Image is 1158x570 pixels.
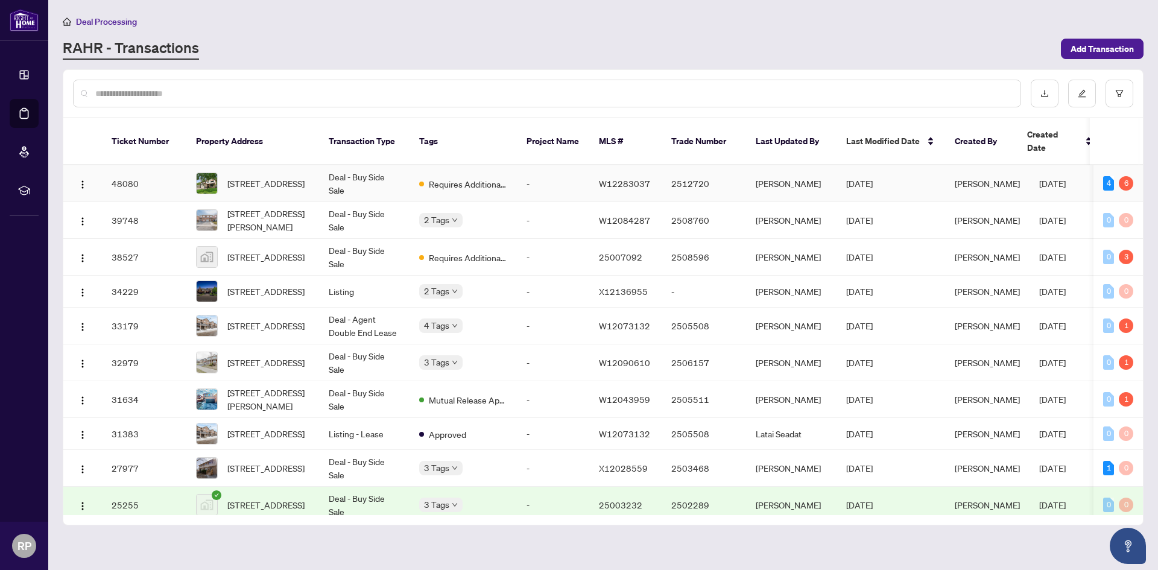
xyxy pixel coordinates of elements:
span: W12084287 [599,215,650,226]
td: 31383 [102,418,186,450]
div: 0 [1119,426,1133,441]
span: [DATE] [846,394,873,405]
td: 2508760 [662,202,746,239]
td: - [517,450,589,487]
td: - [517,308,589,344]
span: Last Modified Date [846,135,920,148]
th: Trade Number [662,118,746,165]
span: check-circle [212,490,221,500]
span: [PERSON_NAME] [955,394,1020,405]
td: 34229 [102,276,186,308]
div: 0 [1119,461,1133,475]
button: Add Transaction [1061,39,1144,59]
span: down [452,323,458,329]
span: Requires Additional Docs [429,251,507,264]
td: 2502289 [662,487,746,524]
span: Add Transaction [1071,39,1134,59]
td: 2508596 [662,239,746,276]
button: Logo [73,390,92,409]
button: Logo [73,247,92,267]
img: thumbnail-img [197,281,217,302]
span: [PERSON_NAME] [955,428,1020,439]
span: download [1040,89,1049,98]
span: 3 Tags [424,355,449,369]
td: - [517,381,589,418]
img: thumbnail-img [197,247,217,267]
th: Project Name [517,118,589,165]
div: 1 [1119,355,1133,370]
span: Mutual Release Approved [429,393,507,407]
div: 0 [1103,426,1114,441]
td: 2505511 [662,381,746,418]
td: 2506157 [662,344,746,381]
td: [PERSON_NAME] [746,276,837,308]
td: - [662,276,746,308]
img: thumbnail-img [197,423,217,444]
th: MLS # [589,118,662,165]
img: Logo [78,464,87,474]
td: [PERSON_NAME] [746,487,837,524]
th: Transaction Type [319,118,410,165]
span: W12090610 [599,357,650,368]
div: 0 [1103,213,1114,227]
td: - [517,239,589,276]
td: 25255 [102,487,186,524]
span: [STREET_ADDRESS] [227,285,305,298]
th: Last Updated By [746,118,837,165]
th: Ticket Number [102,118,186,165]
span: down [452,502,458,508]
span: [DATE] [1039,252,1066,262]
td: - [517,202,589,239]
span: 2 Tags [424,213,449,227]
button: download [1031,80,1058,107]
div: 0 [1103,284,1114,299]
td: - [517,165,589,202]
span: X12136955 [599,286,648,297]
span: [DATE] [846,178,873,189]
div: 0 [1119,498,1133,512]
span: [PERSON_NAME] [955,178,1020,189]
img: thumbnail-img [197,315,217,336]
span: down [452,465,458,471]
button: Logo [73,495,92,515]
th: Created Date [1017,118,1102,165]
td: [PERSON_NAME] [746,450,837,487]
td: - [517,418,589,450]
td: 38527 [102,239,186,276]
span: 2 Tags [424,284,449,298]
div: 0 [1103,250,1114,264]
th: Created By [945,118,1017,165]
img: thumbnail-img [197,210,217,230]
td: Deal - Buy Side Sale [319,202,410,239]
span: [DATE] [846,357,873,368]
span: [STREET_ADDRESS] [227,356,305,369]
span: 25003232 [599,499,642,510]
span: [DATE] [846,252,873,262]
img: Logo [78,501,87,511]
span: [PERSON_NAME] [955,357,1020,368]
img: Logo [78,430,87,440]
button: Logo [73,174,92,193]
button: Logo [73,282,92,301]
td: 2505508 [662,308,746,344]
img: thumbnail-img [197,352,217,373]
td: 2505508 [662,418,746,450]
button: Logo [73,458,92,478]
span: [STREET_ADDRESS] [227,250,305,264]
span: [DATE] [1039,428,1066,439]
img: thumbnail-img [197,495,217,515]
span: [DATE] [846,215,873,226]
span: [STREET_ADDRESS] [227,427,305,440]
button: Logo [73,211,92,230]
td: Deal - Buy Side Sale [319,450,410,487]
img: thumbnail-img [197,458,217,478]
div: 1 [1119,318,1133,333]
span: Requires Additional Docs [429,177,507,191]
span: [STREET_ADDRESS] [227,177,305,190]
img: thumbnail-img [197,173,217,194]
td: Deal - Buy Side Sale [319,487,410,524]
span: [DATE] [846,428,873,439]
span: [STREET_ADDRESS][PERSON_NAME] [227,386,309,413]
td: [PERSON_NAME] [746,202,837,239]
span: home [63,17,71,26]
